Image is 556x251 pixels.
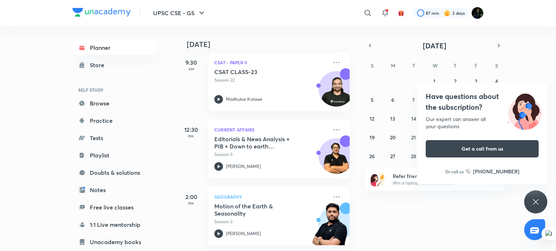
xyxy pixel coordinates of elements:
[72,183,156,197] a: Notes
[375,40,494,51] button: [DATE]
[72,235,156,249] a: Unacademy books
[177,58,206,67] h5: 9:30
[408,131,420,143] button: October 21, 2025
[177,134,206,138] p: PM
[177,192,206,201] h5: 2:00
[366,131,378,143] button: October 19, 2025
[226,163,261,170] p: [PERSON_NAME]
[371,62,374,69] abbr: Sunday
[214,58,328,67] p: CSAT - Paper II
[398,10,404,16] img: avatar
[495,78,498,85] abbr: October 4, 2025
[214,135,304,150] h5: Editorials & News Analysis + PIB + Down to earth (October) - L3
[491,75,502,87] button: October 4, 2025
[72,200,156,215] a: Free live classes
[445,168,464,175] p: Or call us
[393,180,482,186] p: Win a laptop, vouchers & more
[370,115,374,122] abbr: October 12, 2025
[177,67,206,71] p: AM
[72,148,156,163] a: Playlist
[72,96,156,111] a: Browse
[411,115,416,122] abbr: October 14, 2025
[369,153,375,160] abbr: October 26, 2025
[214,192,328,201] p: Geography
[387,94,399,105] button: October 6, 2025
[426,140,539,157] button: Get a call from us
[72,165,156,180] a: Doubts & solutions
[449,75,461,87] button: October 2, 2025
[408,94,420,105] button: October 7, 2025
[454,78,456,85] abbr: October 2, 2025
[72,131,156,145] a: Tests
[72,40,156,55] a: Planner
[149,6,210,20] button: UPSC CSE - GS
[408,150,420,162] button: October 28, 2025
[466,168,519,175] a: [PHONE_NUMBER]
[214,218,328,225] p: Session 3
[72,8,131,17] img: Company Logo
[214,151,328,158] p: Session 3
[429,75,440,87] button: October 1, 2025
[370,134,375,141] abbr: October 19, 2025
[387,113,399,124] button: October 13, 2025
[226,96,262,103] p: Madhukar Kotawe
[319,142,354,177] img: Avatar
[90,61,109,69] div: Store
[72,8,131,18] a: Company Logo
[393,172,482,180] h6: Refer friends
[426,116,539,130] div: Our expert can answer all your questions
[366,150,378,162] button: October 26, 2025
[443,9,451,17] img: streak
[366,94,378,105] button: October 5, 2025
[387,131,399,143] button: October 20, 2025
[495,62,498,69] abbr: Saturday
[391,96,394,103] abbr: October 6, 2025
[470,75,482,87] button: October 3, 2025
[408,113,420,124] button: October 14, 2025
[390,134,396,141] abbr: October 20, 2025
[387,150,399,162] button: October 27, 2025
[390,115,395,122] abbr: October 13, 2025
[412,96,415,103] abbr: October 7, 2025
[319,75,354,110] img: Avatar
[214,125,328,134] p: Current Affairs
[475,62,477,69] abbr: Friday
[412,62,415,69] abbr: Tuesday
[214,68,304,75] h5: CSAT CLASS-23
[433,62,438,69] abbr: Wednesday
[187,40,357,49] h4: [DATE]
[433,78,435,85] abbr: October 1, 2025
[390,153,395,160] abbr: October 27, 2025
[475,78,477,85] abbr: October 3, 2025
[371,172,385,186] img: referral
[226,230,261,237] p: [PERSON_NAME]
[423,41,446,51] span: [DATE]
[366,113,378,124] button: October 12, 2025
[473,168,519,175] h6: [PHONE_NUMBER]
[214,77,328,83] p: Session 22
[214,203,304,217] h5: Motion of the Earth & Seasonality
[177,125,206,134] h5: 12:30
[411,153,416,160] abbr: October 28, 2025
[72,113,156,128] a: Practice
[177,201,206,205] p: PM
[395,7,407,19] button: avatar
[72,217,156,232] a: 1:1 Live mentorship
[411,134,416,141] abbr: October 21, 2025
[72,58,156,72] a: Store
[72,84,156,96] h6: SELF STUDY
[426,91,539,113] h4: Have questions about the subscription?
[454,62,456,69] abbr: Thursday
[391,62,395,69] abbr: Monday
[371,96,374,103] abbr: October 5, 2025
[502,91,547,130] img: ttu_illustration_new.svg
[471,7,484,19] img: Rohit Duggal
